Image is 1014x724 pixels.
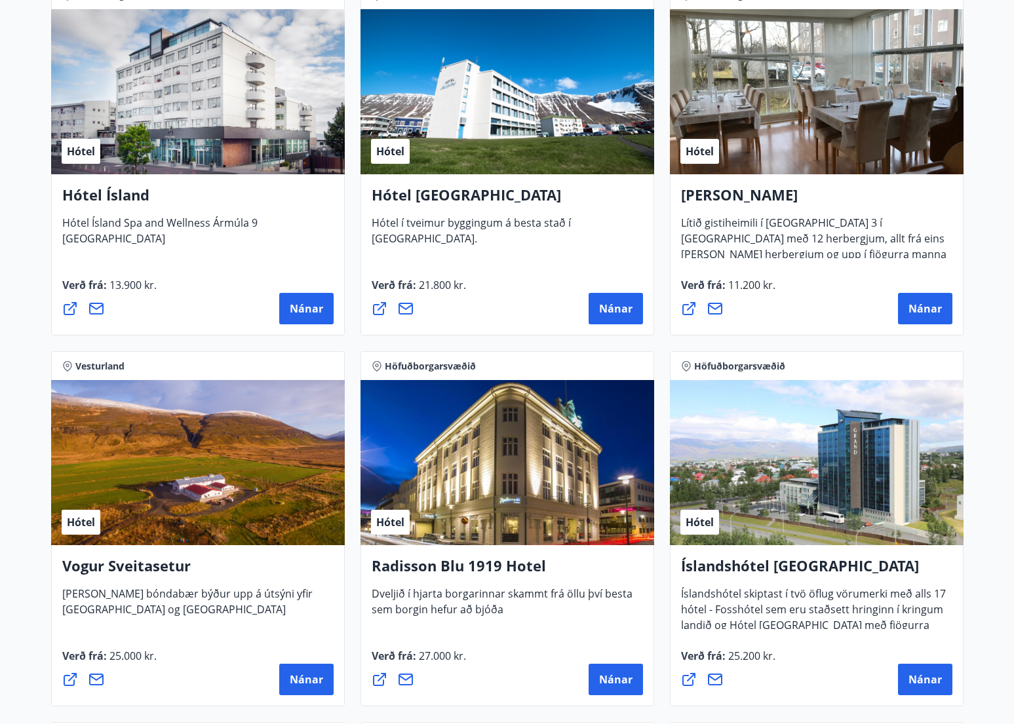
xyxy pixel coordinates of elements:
[107,278,157,292] span: 13.900 kr.
[62,649,157,674] span: Verð frá :
[694,360,785,373] span: Höfuðborgarsvæðið
[726,649,775,663] span: 25.200 kr.
[62,216,258,256] span: Hótel Ísland Spa and Wellness Ármúla 9 [GEOGRAPHIC_DATA]
[726,278,775,292] span: 11.200 kr.
[599,301,633,316] span: Nánar
[589,664,643,695] button: Nánar
[372,556,643,586] h4: Radisson Blu 1919 Hotel
[376,144,404,159] span: Hótel
[681,185,952,215] h4: [PERSON_NAME]
[898,664,952,695] button: Nánar
[416,278,466,292] span: 21.800 kr.
[62,586,313,627] span: [PERSON_NAME] bóndabær býður upp á útsýni yfir [GEOGRAPHIC_DATA] og [GEOGRAPHIC_DATA]
[279,293,334,324] button: Nánar
[599,672,633,687] span: Nánar
[75,360,125,373] span: Vesturland
[62,185,334,215] h4: Hótel Ísland
[898,293,952,324] button: Nánar
[67,515,95,529] span: Hótel
[107,649,157,663] span: 25.000 kr.
[376,515,404,529] span: Hótel
[589,293,643,324] button: Nánar
[62,556,334,586] h4: Vogur Sveitasetur
[372,278,466,303] span: Verð frá :
[372,586,633,627] span: Dveljið í hjarta borgarinnar skammt frá öllu því besta sem borgin hefur að bjóða
[681,556,952,586] h4: Íslandshótel [GEOGRAPHIC_DATA]
[67,144,95,159] span: Hótel
[681,278,775,303] span: Verð frá :
[372,649,466,674] span: Verð frá :
[681,649,775,674] span: Verð frá :
[686,144,714,159] span: Hótel
[290,301,323,316] span: Nánar
[385,360,476,373] span: Höfuðborgarsvæðið
[686,515,714,529] span: Hótel
[279,664,334,695] button: Nánar
[681,586,946,658] span: Íslandshótel skiptast í tvö öflug vörumerki með alls 17 hótel - Fosshótel sem eru staðsett hringi...
[416,649,466,663] span: 27.000 kr.
[372,216,571,256] span: Hótel í tveimur byggingum á besta stað í [GEOGRAPHIC_DATA].
[290,672,323,687] span: Nánar
[908,672,942,687] span: Nánar
[372,185,643,215] h4: Hótel [GEOGRAPHIC_DATA]
[908,301,942,316] span: Nánar
[681,216,946,288] span: Lítið gistiheimili í [GEOGRAPHIC_DATA] 3 í [GEOGRAPHIC_DATA] með 12 herbergjum, allt frá eins [PE...
[62,278,157,303] span: Verð frá :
